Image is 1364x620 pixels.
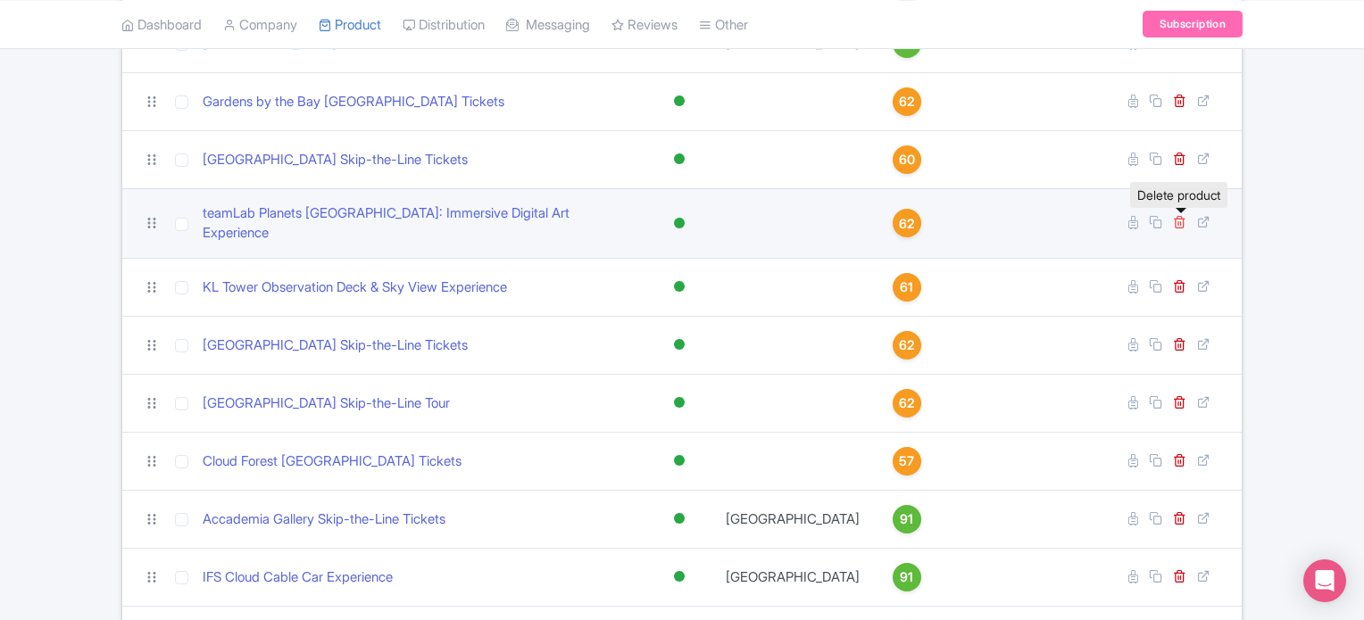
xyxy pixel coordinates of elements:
[203,335,468,356] a: [GEOGRAPHIC_DATA] Skip-the-Line Tickets
[670,332,688,358] div: Active
[670,564,688,590] div: Active
[203,509,445,530] a: Accademia Gallery Skip-the-Line Tickets
[899,92,915,112] span: 62
[670,274,688,300] div: Active
[715,490,870,548] td: [GEOGRAPHIC_DATA]
[715,548,870,606] td: [GEOGRAPHIC_DATA]
[877,273,936,302] a: 61
[203,203,636,244] a: teamLab Planets [GEOGRAPHIC_DATA]: Immersive Digital Art Experience
[203,567,393,588] a: IFS Cloud Cable Car Experience
[877,563,936,591] a: 91
[877,505,936,533] a: 91
[900,277,913,297] span: 61
[877,209,936,237] a: 62
[877,447,936,475] a: 57
[203,150,468,170] a: [GEOGRAPHIC_DATA] Skip-the-Line Tickets
[899,150,915,169] span: 60
[670,448,688,474] div: Active
[203,277,507,298] a: KL Tower Observation Deck & Sky View Experience
[877,331,936,360] a: 62
[877,389,936,417] a: 62
[203,451,462,472] a: Cloud Forest [GEOGRAPHIC_DATA] Tickets
[877,145,936,174] a: 60
[1130,182,1227,208] div: Delete product
[670,146,688,172] div: Active
[670,211,688,236] div: Active
[670,390,688,416] div: Active
[670,506,688,532] div: Active
[899,393,915,413] span: 62
[1303,559,1346,602] div: Open Intercom Messenger
[670,88,688,114] div: Active
[1143,11,1243,37] a: Subscription
[203,393,450,414] a: [GEOGRAPHIC_DATA] Skip-the-Line Tour
[899,214,915,234] span: 62
[899,451,914,471] span: 57
[877,87,936,116] a: 62
[899,335,915,355] span: 62
[900,509,913,529] span: 91
[203,92,504,112] a: Gardens by the Bay [GEOGRAPHIC_DATA] Tickets
[900,567,913,587] span: 91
